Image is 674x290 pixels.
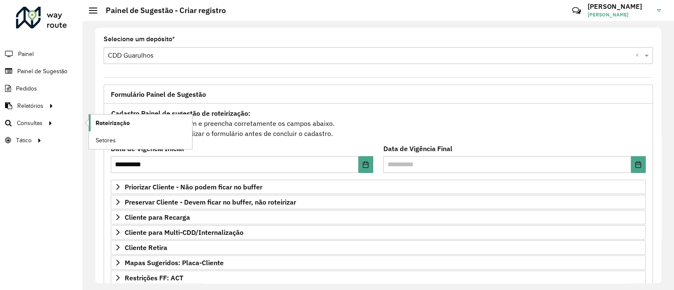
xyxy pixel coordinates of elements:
h2: Painel de Sugestão - Criar registro [97,6,226,15]
a: Contato Rápido [567,2,586,20]
span: Painel de Sugestão [17,67,67,76]
span: Mapas Sugeridos: Placa-Cliente [125,259,224,266]
span: Clear all [635,51,642,61]
button: Choose Date [631,156,646,173]
a: Cliente para Multi-CDD/Internalização [111,225,646,239]
div: Informe a data de inicio, fim e preencha corretamente os campos abaixo. Ao final, você irá pré-vi... [111,108,646,139]
label: Selecione um depósito [104,34,175,44]
button: Choose Date [358,156,373,173]
span: Consultas [17,119,43,128]
strong: Cadastro Painel de sugestão de roteirização: [111,109,250,117]
span: Roteirização [96,119,130,128]
a: Cliente Retira [111,240,646,255]
span: [PERSON_NAME] [588,11,651,19]
span: Priorizar Cliente - Não podem ficar no buffer [125,184,262,190]
span: Setores [96,136,116,145]
span: Painel [18,50,34,59]
span: Preservar Cliente - Devem ficar no buffer, não roteirizar [125,199,296,205]
h3: [PERSON_NAME] [588,3,651,11]
span: Cliente para Multi-CDD/Internalização [125,229,243,236]
a: Mapas Sugeridos: Placa-Cliente [111,255,646,270]
span: Restrições FF: ACT [125,274,183,281]
span: Tático [16,136,32,145]
span: Cliente para Recarga [125,214,190,221]
a: Preservar Cliente - Devem ficar no buffer, não roteirizar [111,195,646,209]
label: Data de Vigência Final [383,144,452,154]
a: Restrições FF: ACT [111,271,646,285]
a: Priorizar Cliente - Não podem ficar no buffer [111,180,646,194]
span: Relatórios [17,101,43,110]
a: Cliente para Recarga [111,210,646,224]
span: Formulário Painel de Sugestão [111,91,206,98]
a: Roteirização [89,114,192,131]
span: Cliente Retira [125,244,167,251]
span: Pedidos [16,84,37,93]
a: Setores [89,132,192,149]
